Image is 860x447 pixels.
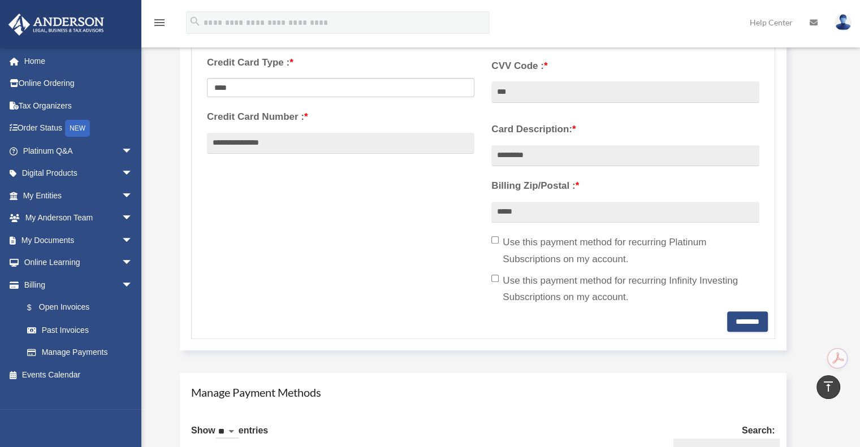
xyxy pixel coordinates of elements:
span: arrow_drop_down [122,251,144,275]
span: arrow_drop_down [122,162,144,185]
label: Use this payment method for recurring Infinity Investing Subscriptions on my account. [491,272,759,306]
a: My Documentsarrow_drop_down [8,229,150,251]
a: menu [153,20,166,29]
select: Showentries [215,426,239,439]
a: Billingarrow_drop_down [8,274,150,296]
a: Online Learningarrow_drop_down [8,251,150,274]
input: Use this payment method for recurring Infinity Investing Subscriptions on my account. [491,275,499,282]
span: arrow_drop_down [122,274,144,297]
a: $Open Invoices [16,296,150,319]
a: vertical_align_top [816,375,840,399]
input: Use this payment method for recurring Platinum Subscriptions on my account. [491,236,499,244]
a: Online Ordering [8,72,150,95]
img: Anderson Advisors Platinum Portal [5,14,107,36]
label: Credit Card Number : [207,109,474,125]
a: Events Calendar [8,363,150,386]
span: arrow_drop_down [122,229,144,252]
span: arrow_drop_down [122,207,144,230]
a: My Entitiesarrow_drop_down [8,184,150,207]
img: User Pic [835,14,852,31]
label: Use this payment method for recurring Platinum Subscriptions on my account. [491,234,759,268]
a: Platinum Q&Aarrow_drop_down [8,140,150,162]
a: Digital Productsarrow_drop_down [8,162,150,185]
a: Past Invoices [16,319,150,341]
span: arrow_drop_down [122,184,144,207]
a: Home [8,50,150,72]
span: arrow_drop_down [122,140,144,163]
div: NEW [65,120,90,137]
label: Card Description: [491,121,759,138]
label: Billing Zip/Postal : [491,177,759,194]
h4: Manage Payment Methods [191,384,775,400]
span: $ [33,301,39,315]
a: Manage Payments [16,341,144,364]
i: menu [153,16,166,29]
a: Order StatusNEW [8,117,150,140]
a: My Anderson Teamarrow_drop_down [8,207,150,229]
i: search [189,15,201,28]
label: CVV Code : [491,58,759,75]
a: Tax Organizers [8,94,150,117]
i: vertical_align_top [822,380,835,393]
label: Credit Card Type : [207,54,474,71]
